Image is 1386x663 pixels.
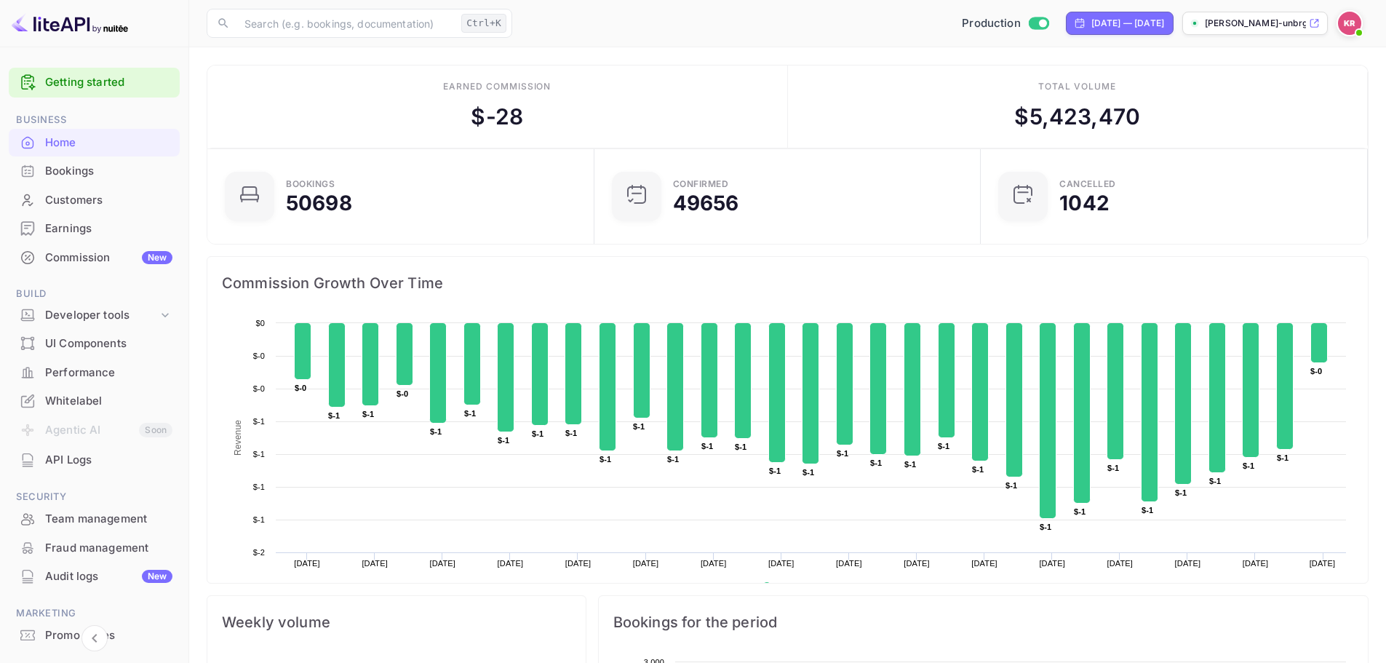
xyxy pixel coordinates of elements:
div: Getting started [9,68,180,98]
text: $-1 [253,483,265,491]
text: [DATE] [768,559,794,568]
div: Customers [9,186,180,215]
text: $-1 [253,417,265,426]
span: Bookings for the period [613,611,1353,634]
text: $-1 [1142,506,1153,515]
span: Marketing [9,606,180,622]
text: $-1 [972,465,984,474]
div: API Logs [45,452,172,469]
div: Team management [9,505,180,533]
text: [DATE] [362,559,388,568]
input: Search (e.g. bookings, documentation) [236,9,455,38]
div: Promo codes [45,627,172,644]
div: [DATE] — [DATE] [1091,17,1164,30]
text: $-1 [1243,461,1254,470]
text: $-1 [1107,464,1119,472]
text: Revenue [233,420,243,456]
text: $-1 [430,427,442,436]
a: Audit logsNew [9,563,180,589]
text: $-1 [769,467,781,475]
div: CANCELLED [1059,180,1116,188]
text: $-1 [802,468,814,477]
text: $-1 [253,515,265,524]
a: Promo codes [9,622,180,648]
div: Customers [45,192,172,209]
text: $-1 [1277,453,1289,462]
span: Security [9,489,180,505]
text: [DATE] [971,559,997,568]
a: Home [9,129,180,156]
text: $-1 [1005,481,1017,490]
div: Developer tools [45,307,158,324]
text: $-1 [1074,507,1086,516]
text: $-1 [904,460,916,469]
div: Whitelabel [9,387,180,416]
div: Team management [45,511,172,528]
p: [PERSON_NAME]-unbrg.[PERSON_NAME]... [1205,17,1306,30]
div: New [142,570,172,583]
div: 50698 [286,193,352,213]
a: CommissionNew [9,244,180,271]
text: $-1 [362,410,374,418]
a: Team management [9,505,180,532]
text: [DATE] [1039,559,1065,568]
text: $-1 [633,422,645,431]
a: Performance [9,359,180,386]
div: Confirmed [673,180,729,188]
div: Home [45,135,172,151]
text: [DATE] [429,559,455,568]
span: Build [9,286,180,302]
div: Performance [45,365,172,381]
text: [DATE] [1243,559,1269,568]
a: API Logs [9,446,180,473]
text: [DATE] [904,559,930,568]
div: Earnings [9,215,180,243]
text: $-1 [328,411,340,420]
text: $-1 [565,429,577,437]
text: $-1 [1175,488,1187,497]
text: [DATE] [836,559,862,568]
div: Earnings [45,221,172,237]
text: $-1 [735,442,746,451]
text: [DATE] [633,559,659,568]
div: Audit logsNew [9,563,180,591]
text: [DATE] [498,559,524,568]
text: [DATE] [565,559,592,568]
div: Bookings [45,163,172,180]
div: UI Components [45,336,172,352]
div: Audit logs [45,568,172,585]
text: [DATE] [701,559,727,568]
img: Kobus Roux [1338,12,1361,35]
text: $-1 [253,450,265,458]
div: $ -28 [471,100,523,133]
a: Getting started [45,74,172,91]
div: Performance [9,359,180,387]
a: Fraud management [9,534,180,561]
div: Whitelabel [45,393,172,410]
div: New [142,251,172,264]
div: $ 5,423,470 [1014,100,1140,133]
text: $0 [255,319,265,327]
text: $-1 [1040,523,1051,531]
text: [DATE] [1107,559,1134,568]
text: $-0 [253,352,265,360]
div: Bookings [286,180,335,188]
text: $-1 [532,429,543,438]
text: $-0 [295,384,306,392]
span: Commission Growth Over Time [222,271,1353,295]
text: $-1 [1209,477,1221,485]
a: Bookings [9,157,180,184]
text: Revenue [776,582,813,592]
div: Total volume [1038,80,1116,93]
text: $-1 [837,449,848,458]
text: [DATE] [1310,559,1336,568]
div: Fraud management [9,534,180,563]
text: $-1 [701,442,713,450]
div: Earned commission [443,80,551,93]
div: Ctrl+K [461,14,506,33]
div: Fraud management [45,540,172,557]
span: Production [962,15,1021,32]
div: Home [9,129,180,157]
text: $-1 [498,436,509,445]
div: 49656 [673,193,739,213]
